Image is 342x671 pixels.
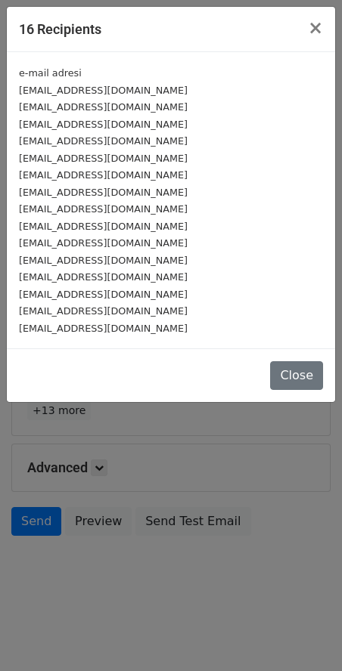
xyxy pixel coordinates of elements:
small: [EMAIL_ADDRESS][DOMAIN_NAME] [19,271,188,283]
small: [EMAIL_ADDRESS][DOMAIN_NAME] [19,119,188,130]
span: × [308,17,323,39]
div: Sohbet Aracı [266,598,342,671]
small: [EMAIL_ADDRESS][DOMAIN_NAME] [19,85,188,96]
small: [EMAIL_ADDRESS][DOMAIN_NAME] [19,203,188,215]
small: [EMAIL_ADDRESS][DOMAIN_NAME] [19,289,188,300]
iframe: Chat Widget [266,598,342,671]
small: e-mail adresi [19,67,82,79]
small: [EMAIL_ADDRESS][DOMAIN_NAME] [19,101,188,113]
small: [EMAIL_ADDRESS][DOMAIN_NAME] [19,169,188,181]
small: [EMAIL_ADDRESS][DOMAIN_NAME] [19,255,188,266]
button: Close [270,361,323,390]
small: [EMAIL_ADDRESS][DOMAIN_NAME] [19,305,188,317]
h5: 16 Recipients [19,19,101,39]
small: [EMAIL_ADDRESS][DOMAIN_NAME] [19,323,188,334]
small: [EMAIL_ADDRESS][DOMAIN_NAME] [19,135,188,147]
small: [EMAIL_ADDRESS][DOMAIN_NAME] [19,153,188,164]
small: [EMAIL_ADDRESS][DOMAIN_NAME] [19,221,188,232]
small: [EMAIL_ADDRESS][DOMAIN_NAME] [19,237,188,249]
small: [EMAIL_ADDRESS][DOMAIN_NAME] [19,187,188,198]
button: Close [296,7,335,49]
